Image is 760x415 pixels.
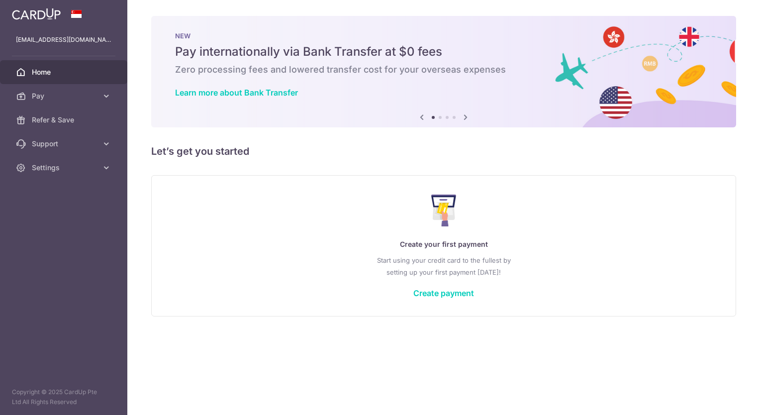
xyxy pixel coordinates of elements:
[151,16,736,127] img: Bank transfer banner
[16,35,111,45] p: [EMAIL_ADDRESS][DOMAIN_NAME]
[172,254,716,278] p: Start using your credit card to the fullest by setting up your first payment [DATE]!
[172,238,716,250] p: Create your first payment
[32,115,97,125] span: Refer & Save
[175,88,298,98] a: Learn more about Bank Transfer
[431,195,457,226] img: Make Payment
[32,163,97,173] span: Settings
[175,64,712,76] h6: Zero processing fees and lowered transfer cost for your overseas expenses
[32,67,97,77] span: Home
[413,288,474,298] a: Create payment
[12,8,61,20] img: CardUp
[175,44,712,60] h5: Pay internationally via Bank Transfer at $0 fees
[32,139,97,149] span: Support
[151,143,736,159] h5: Let’s get you started
[175,32,712,40] p: NEW
[32,91,97,101] span: Pay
